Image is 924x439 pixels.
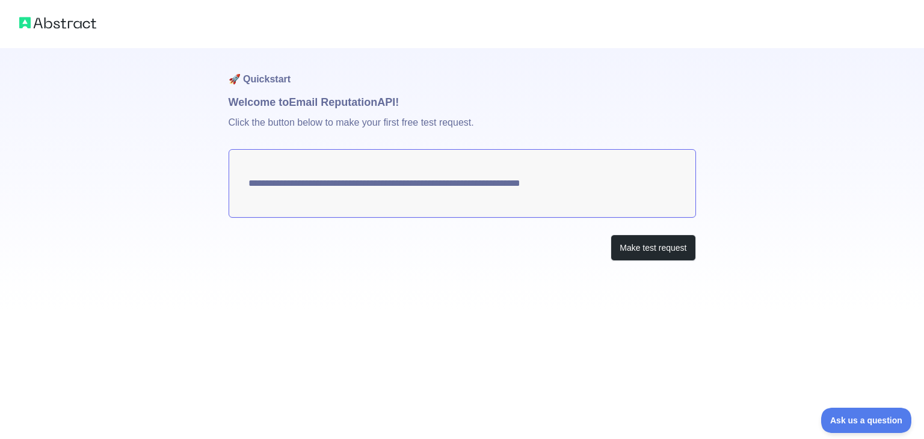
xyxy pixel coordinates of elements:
[19,14,96,31] img: Abstract logo
[229,111,696,149] p: Click the button below to make your first free test request.
[611,235,695,262] button: Make test request
[229,48,696,94] h1: 🚀 Quickstart
[229,94,696,111] h1: Welcome to Email Reputation API!
[821,408,912,433] iframe: Toggle Customer Support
